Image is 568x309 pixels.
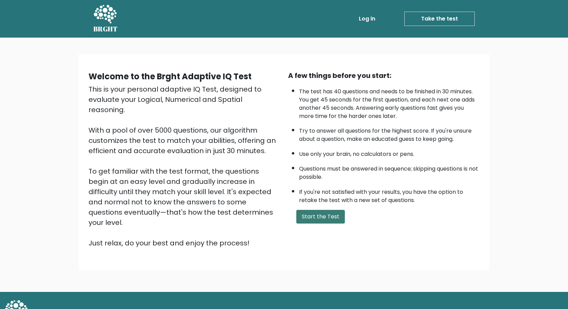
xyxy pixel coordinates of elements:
[288,70,479,81] div: A few things before you start:
[299,84,479,120] li: The test has 40 questions and needs to be finished in 30 minutes. You get 45 seconds for the firs...
[296,210,345,224] button: Start the Test
[93,25,118,33] h5: BRGHT
[299,185,479,204] li: If you're not satisfied with your results, you have the option to retake the test with a new set ...
[299,147,479,158] li: Use only your brain, no calculators or pens.
[93,3,118,35] a: BRGHT
[299,161,479,181] li: Questions must be answered in sequence; skipping questions is not possible.
[299,123,479,143] li: Try to answer all questions for the highest score. If you're unsure about a question, make an edu...
[89,71,252,82] b: Welcome to the Brght Adaptive IQ Test
[356,12,378,26] a: Log in
[404,12,475,26] a: Take the test
[89,84,280,248] div: This is your personal adaptive IQ Test, designed to evaluate your Logical, Numerical and Spatial ...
